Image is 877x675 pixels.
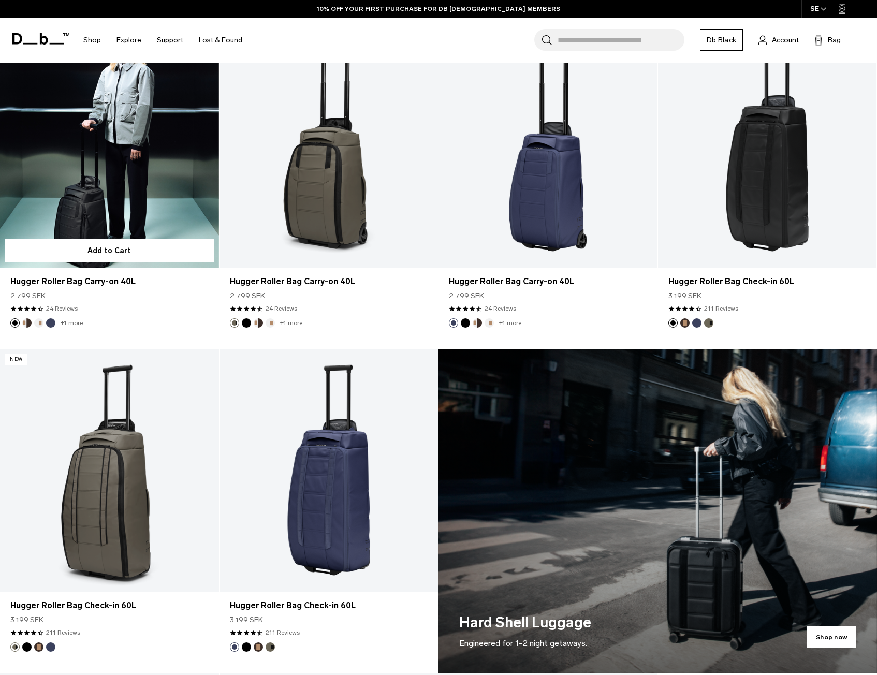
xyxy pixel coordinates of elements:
[266,304,297,313] a: 24 reviews
[485,304,516,313] a: 24 reviews
[116,22,141,58] a: Explore
[230,275,428,288] a: Hugger Roller Bag Carry-on 40L
[680,318,690,328] button: Espresso
[485,318,494,328] button: Oatmilk
[230,599,428,612] a: Hugger Roller Bag Check-in 60L
[230,290,265,301] span: 2 799 SEK
[242,642,251,652] button: Black Out
[10,642,20,652] button: Forest Green
[772,35,799,46] span: Account
[199,22,242,58] a: Lost & Found
[758,34,799,46] a: Account
[700,29,743,51] a: Db Black
[439,24,657,267] a: Hugger Roller Bag Carry-on 40L
[242,318,251,328] button: Black Out
[5,354,27,365] p: New
[230,614,263,625] span: 3 199 SEK
[668,318,678,328] button: Black Out
[157,22,183,58] a: Support
[254,318,263,328] button: Cappuccino
[10,290,46,301] span: 2 799 SEK
[499,319,521,327] a: +1 more
[280,319,302,327] a: +1 more
[220,349,439,592] a: Hugger Roller Bag Check-in 60L
[461,318,470,328] button: Black Out
[266,318,275,328] button: Oatmilk
[658,24,877,267] a: Hugger Roller Bag Check-in 60L
[266,642,275,652] button: Forest Green
[46,642,55,652] button: Blue Hour
[61,319,83,327] a: +1 more
[76,18,250,63] nav: Main Navigation
[83,22,101,58] a: Shop
[254,642,263,652] button: Espresso
[5,239,214,262] button: Add to Cart
[266,628,300,637] a: 211 reviews
[449,318,458,328] button: Blue Hour
[692,318,701,328] button: Blue Hour
[317,4,560,13] a: 10% OFF YOUR FIRST PURCHASE FOR DB [DEMOGRAPHIC_DATA] MEMBERS
[449,290,484,301] span: 2 799 SEK
[668,290,701,301] span: 3 199 SEK
[10,614,43,625] span: 3 199 SEK
[704,318,713,328] button: Forest Green
[22,642,32,652] button: Black Out
[34,642,43,652] button: Espresso
[46,628,80,637] a: 211 reviews
[10,599,209,612] a: Hugger Roller Bag Check-in 60L
[220,24,439,267] a: Hugger Roller Bag Carry-on 40L
[10,275,209,288] a: Hugger Roller Bag Carry-on 40L
[230,642,239,652] button: Blue Hour
[473,318,482,328] button: Cappuccino
[449,275,647,288] a: Hugger Roller Bag Carry-on 40L
[22,318,32,328] button: Cappuccino
[230,318,239,328] button: Forest Green
[828,35,841,46] span: Bag
[46,304,78,313] a: 24 reviews
[668,275,867,288] a: Hugger Roller Bag Check-in 60L
[10,318,20,328] button: Black Out
[46,318,55,328] button: Blue Hour
[704,304,738,313] a: 211 reviews
[34,318,43,328] button: Oatmilk
[814,34,841,46] button: Bag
